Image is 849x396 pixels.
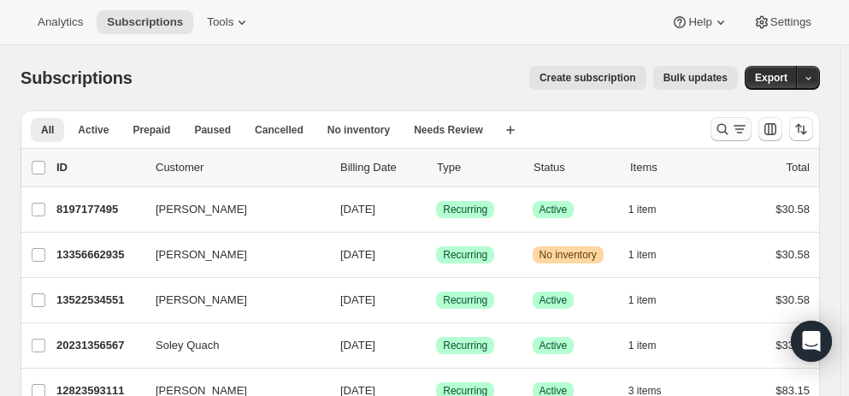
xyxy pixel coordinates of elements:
span: [PERSON_NAME] [156,201,247,218]
p: 13356662935 [56,246,142,263]
button: Tools [197,10,261,34]
span: Export [755,71,787,85]
span: Cancelled [255,123,304,137]
span: [DATE] [340,248,375,261]
span: $30.58 [775,293,810,306]
span: Help [688,15,711,29]
div: Open Intercom Messenger [791,321,832,362]
span: All [41,123,54,137]
span: [DATE] [340,293,375,306]
span: $30.58 [775,203,810,216]
span: 1 item [628,293,657,307]
div: 13356662935[PERSON_NAME][DATE]SuccessRecurringWarningNo inventory1 item$30.58 [56,243,810,267]
p: Customer [156,159,327,176]
span: Settings [770,15,811,29]
button: Customize table column order and visibility [758,117,782,141]
span: [DATE] [340,339,375,352]
div: IDCustomerBilling DateTypeStatusItemsTotal [56,159,810,176]
span: Soley Quach [156,337,219,354]
span: Needs Review [414,123,483,137]
span: Active [539,339,568,352]
span: Recurring [443,293,487,307]
button: [PERSON_NAME] [145,196,316,223]
button: 1 item [628,288,675,312]
span: Analytics [38,15,83,29]
span: $30.58 [775,248,810,261]
span: Recurring [443,203,487,216]
button: Export [745,66,798,90]
button: [PERSON_NAME] [145,287,316,314]
span: Subscriptions [107,15,183,29]
span: [PERSON_NAME] [156,292,247,309]
span: $33.98 [775,339,810,352]
div: 13522534551[PERSON_NAME][DATE]SuccessRecurringSuccessActive1 item$30.58 [56,288,810,312]
button: 1 item [628,334,675,358]
div: Type [437,159,520,176]
button: 1 item [628,198,675,222]
button: Analytics [27,10,93,34]
button: Help [661,10,739,34]
span: No inventory [327,123,390,137]
span: Recurring [443,248,487,262]
button: Settings [743,10,822,34]
button: Sort the results [789,117,813,141]
button: Create new view [497,118,524,142]
span: Active [539,203,568,216]
button: Search and filter results [710,117,752,141]
span: Prepaid [133,123,170,137]
span: No inventory [539,248,597,262]
p: Billing Date [340,159,423,176]
p: Status [534,159,616,176]
div: Items [630,159,713,176]
span: Recurring [443,339,487,352]
p: Total [787,159,810,176]
span: [DATE] [340,203,375,216]
span: Active [78,123,109,137]
p: 8197177495 [56,201,142,218]
span: Subscriptions [21,68,133,87]
div: 20231356567Soley Quach[DATE]SuccessRecurringSuccessActive1 item$33.98 [56,334,810,358]
button: Soley Quach [145,332,316,359]
span: 1 item [628,203,657,216]
span: Paused [194,123,231,137]
span: Tools [207,15,233,29]
span: [PERSON_NAME] [156,246,247,263]
button: [PERSON_NAME] [145,241,316,269]
button: Subscriptions [97,10,193,34]
span: Active [539,293,568,307]
span: Create subscription [539,71,636,85]
p: 13522534551 [56,292,142,309]
button: 1 item [628,243,675,267]
span: Bulk updates [663,71,728,85]
p: 20231356567 [56,337,142,354]
span: 1 item [628,339,657,352]
button: Bulk updates [653,66,738,90]
div: 8197177495[PERSON_NAME][DATE]SuccessRecurringSuccessActive1 item$30.58 [56,198,810,222]
button: Create subscription [529,66,646,90]
p: ID [56,159,142,176]
span: 1 item [628,248,657,262]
